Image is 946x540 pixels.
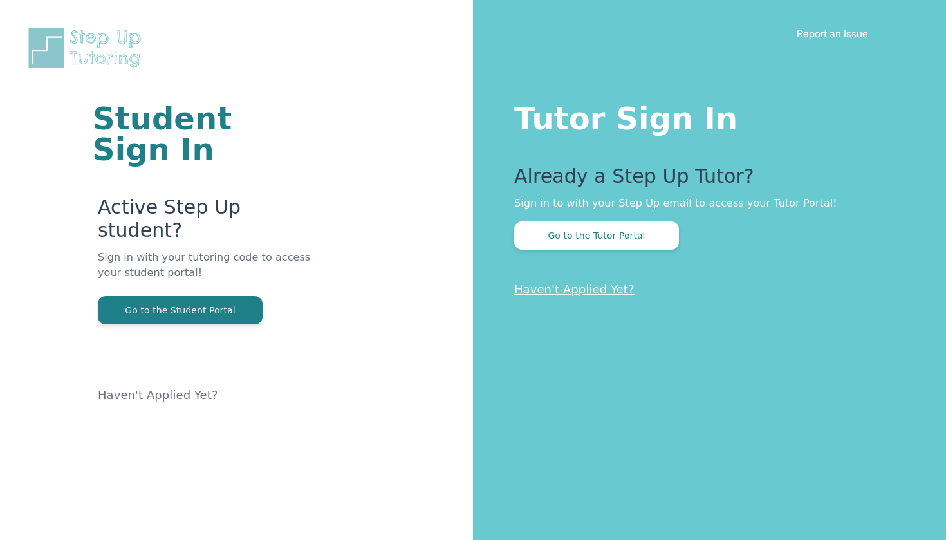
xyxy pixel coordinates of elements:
[93,103,319,165] h1: Student Sign In
[797,27,868,40] a: Report an Issue
[514,283,635,296] a: Haven't Applied Yet?
[514,221,679,250] button: Go to the Tutor Portal
[514,229,679,241] a: Go to the Tutor Portal
[98,250,319,296] p: Sign in with your tutoring code to access your student portal!
[514,196,895,211] p: Sign in to with your Step Up email to access your Tutor Portal!
[98,388,218,402] a: Haven't Applied Yet?
[26,26,149,70] img: Step Up Tutoring horizontal logo
[514,165,895,196] p: Already a Step Up Tutor?
[98,196,319,250] p: Active Step Up student?
[98,304,263,316] a: Go to the Student Portal
[98,296,263,324] button: Go to the Student Portal
[514,98,895,134] h1: Tutor Sign In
